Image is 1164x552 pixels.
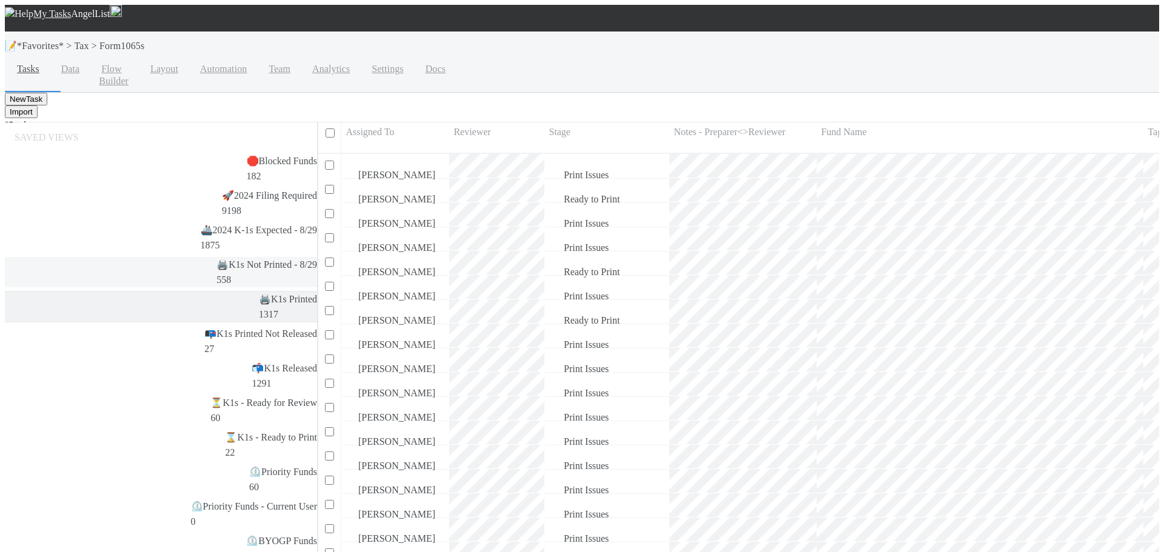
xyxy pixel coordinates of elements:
[347,265,356,275] img: avatar_e41e7ae5-e7d9-4d8d-9f56-31b0d7a2f4fd.png
[346,412,444,423] div: [PERSON_NAME]
[325,161,334,170] input: Toggle Row Selected
[71,8,110,19] span: AngelList
[325,451,334,461] input: Toggle Row Selected
[358,436,435,447] span: [PERSON_NAME]
[346,436,444,447] div: [PERSON_NAME]
[549,267,620,277] span: Ready to Print
[549,412,609,422] span: Print Issues
[674,127,785,138] span: Notes - Preparer<>Reviewer
[346,339,444,350] div: [PERSON_NAME]
[259,291,317,307] div: K1s Printed
[325,258,334,267] input: Toggle Row Selected
[346,242,444,253] div: [PERSON_NAME]
[358,218,435,228] span: [PERSON_NAME]
[346,509,444,520] div: [PERSON_NAME]
[256,61,300,80] a: Team
[358,242,435,253] span: [PERSON_NAME]
[549,509,609,519] span: Print Issues
[358,533,435,544] span: [PERSON_NAME]
[549,218,609,228] span: Print Issues
[347,217,356,227] img: avatar_d45d11ee-0024-4901-936f-9df0a9cc3b4e.png
[358,412,435,422] span: [PERSON_NAME]
[138,61,188,80] a: Layout
[549,315,620,325] span: Ready to Print
[821,127,866,138] span: Fund Name
[347,532,356,542] img: avatar_66854b90-094e-431f-b713-6ac88429a2b8.png
[549,291,609,301] span: Print Issues
[346,388,444,399] div: [PERSON_NAME]
[549,364,609,374] span: Print Issues
[252,378,271,388] span: 1291
[325,524,334,533] input: Toggle Row Selected
[347,193,356,202] img: avatar_66854b90-094e-431f-b713-6ac88429a2b8.png
[549,170,664,181] div: Print Issues
[358,170,435,180] span: [PERSON_NAME]
[346,364,444,374] div: [PERSON_NAME]
[346,291,444,302] div: [PERSON_NAME]
[358,388,435,398] span: [PERSON_NAME]
[201,240,220,250] span: 1875
[326,128,335,138] input: Toggle All Rows Selected
[225,447,235,457] span: 22
[358,364,435,374] span: [PERSON_NAME]
[252,363,264,373] span: 📬
[549,339,664,350] div: Print Issues
[325,306,334,315] input: Toggle Row Selected
[110,5,122,17] img: avatar_37569647-1c78-4889-accf-88c08d42a236.png
[347,362,356,372] img: avatar_d45d11ee-0024-4901-936f-9df0a9cc3b4e.png
[204,344,214,354] span: 27
[325,476,334,485] input: Toggle Row Selected
[413,61,455,80] a: Docs
[549,485,609,495] span: Print Issues
[358,291,435,301] span: [PERSON_NAME]
[188,61,256,80] a: Automation
[225,432,237,442] span: ⌛
[252,361,317,376] div: K1s Released
[549,461,609,471] span: Print Issues
[453,127,490,138] span: Reviewer
[325,330,334,339] input: Toggle Row Selected
[5,41,17,51] span: 📝
[549,242,609,253] span: Print Issues
[15,63,39,75] span: Tasks
[5,61,49,80] a: Tasks
[249,482,259,492] span: 60
[549,388,609,398] span: Print Issues
[201,225,213,235] span: 🚢
[5,105,38,118] button: Import
[247,171,261,181] span: 182
[210,395,317,410] div: K1s - Ready for Review
[549,461,664,471] div: Print Issues
[346,267,444,278] div: [PERSON_NAME]
[358,194,435,204] span: [PERSON_NAME]
[549,509,664,520] div: Print Issues
[358,509,435,519] span: [PERSON_NAME]
[347,484,356,493] img: avatar_e41e7ae5-e7d9-4d8d-9f56-31b0d7a2f4fd.png
[347,314,356,324] img: avatar_cfa6ccaa-c7d9-46b3-b608-2ec56ecf97ad.png
[222,205,241,216] span: 9198
[191,501,203,511] span: ⏲️
[347,338,356,348] img: avatar_711f55b7-5a46-40da-996f-bc93b6b86381.png
[346,194,444,205] div: [PERSON_NAME]
[549,315,664,326] div: Ready to Print
[549,436,664,447] div: Print Issues
[346,218,444,229] div: [PERSON_NAME]
[222,188,317,203] div: 2024 Filing Required
[259,294,271,304] span: 🖨️
[549,127,570,138] span: Stage
[325,379,334,388] input: Toggle Row Selected
[325,233,334,242] input: Toggle Row Selected
[191,499,317,514] div: Priority Funds - Current User
[247,153,317,168] div: Blocked Funds
[325,209,334,218] input: Toggle Row Selected
[346,127,394,138] span: Assigned To
[549,533,609,544] span: Print Issues
[246,533,317,548] div: BYOGP Funds
[549,291,664,302] div: Print Issues
[347,168,356,178] img: avatar_e41e7ae5-e7d9-4d8d-9f56-31b0d7a2f4fd.png
[325,500,334,509] input: Toggle Row Selected
[5,119,31,128] small: 27 tasks
[49,61,90,80] a: Data
[325,354,334,364] input: Toggle Row Selected
[347,290,356,299] img: avatar_e41e7ae5-e7d9-4d8d-9f56-31b0d7a2f4fd.png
